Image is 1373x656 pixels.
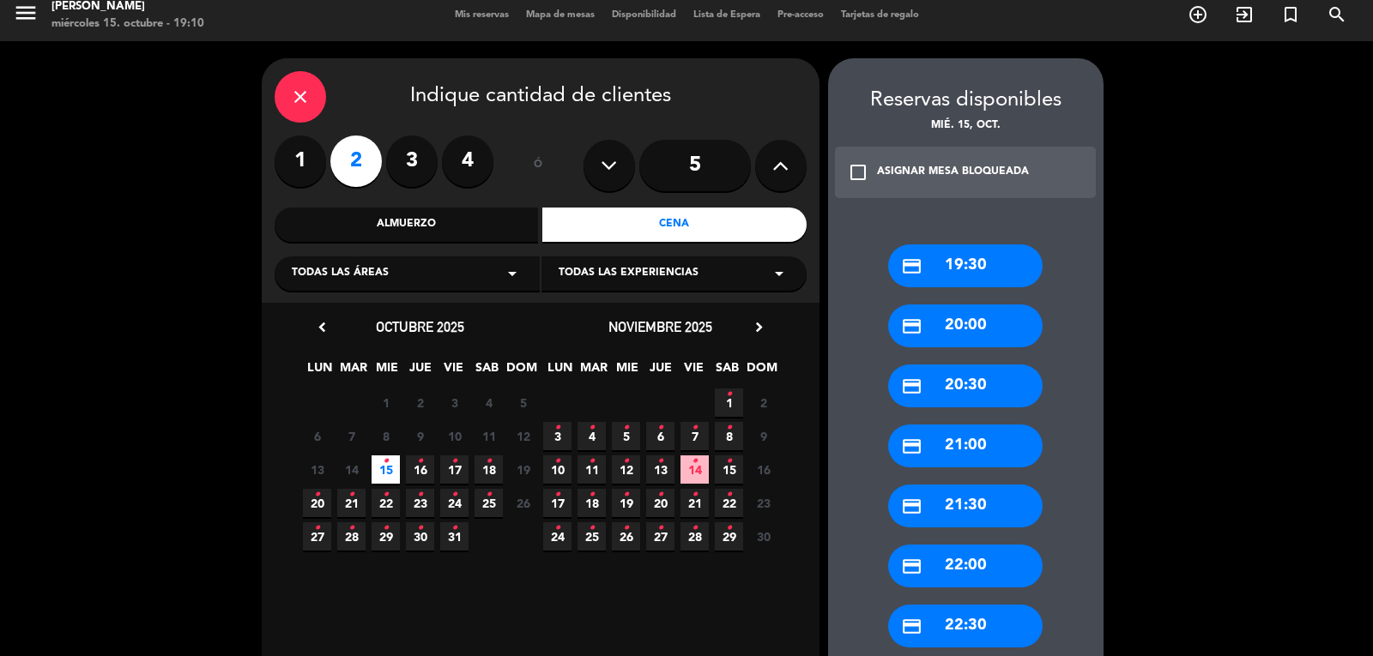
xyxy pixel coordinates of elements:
span: 23 [749,489,777,517]
span: JUE [406,358,434,386]
div: Cena [542,208,807,242]
span: 12 [612,455,640,484]
div: ó [511,135,566,196]
i: • [554,414,560,442]
i: • [417,481,423,509]
span: 7 [680,422,709,450]
i: turned_in_not [1280,4,1301,25]
span: 11 [475,422,503,450]
span: 26 [612,522,640,551]
span: 5 [509,388,537,417]
i: • [726,414,732,442]
i: • [554,481,560,509]
i: exit_to_app [1234,4,1255,25]
i: • [692,414,698,442]
i: • [726,515,732,542]
span: 22 [715,489,743,517]
span: 9 [749,422,777,450]
span: 6 [303,422,331,450]
div: mié. 15, oct. [828,117,1104,135]
span: noviembre 2025 [608,318,712,335]
span: 22 [372,489,400,517]
span: 27 [646,522,674,551]
span: 9 [406,422,434,450]
i: • [348,515,354,542]
i: • [726,448,732,475]
i: • [589,414,595,442]
span: 5 [612,422,640,450]
span: SAB [713,358,741,386]
i: • [726,381,732,408]
span: 30 [406,522,434,551]
label: 2 [330,135,382,187]
i: • [554,515,560,542]
i: • [657,515,663,542]
i: • [657,481,663,509]
span: 30 [749,522,777,551]
div: 19:30 [888,244,1043,287]
div: 21:00 [888,424,1043,467]
span: 7 [337,422,366,450]
span: Mapa de mesas [517,10,603,20]
span: MIE [613,358,641,386]
i: credit_card [901,316,922,337]
span: 3 [440,388,469,417]
div: ASIGNAR MESA BLOQUEADA [877,164,1029,181]
i: • [589,481,595,509]
span: 19 [612,489,640,517]
i: • [657,448,663,475]
i: credit_card [901,376,922,397]
span: 1 [372,388,400,417]
i: • [692,515,698,542]
i: • [726,481,732,509]
i: arrow_drop_down [502,263,523,284]
span: 4 [475,388,503,417]
span: DOM [506,358,535,386]
div: miércoles 15. octubre - 19:10 [51,15,204,33]
label: 1 [275,135,326,187]
span: 31 [440,522,469,551]
i: chevron_right [750,318,768,336]
span: 24 [440,489,469,517]
span: 3 [543,422,572,450]
i: chevron_left [313,318,331,336]
div: 21:30 [888,484,1043,527]
span: octubre 2025 [376,318,464,335]
span: Lista de Espera [685,10,769,20]
i: credit_card [901,256,922,277]
span: 28 [337,522,366,551]
i: • [554,448,560,475]
i: • [623,515,629,542]
span: SAB [473,358,501,386]
span: 17 [543,489,572,517]
span: 29 [715,522,743,551]
span: JUE [646,358,674,386]
span: 26 [509,489,537,517]
i: credit_card [901,556,922,577]
span: Todas las experiencias [559,265,699,282]
span: 15 [372,455,400,484]
label: 4 [442,135,493,187]
span: Tarjetas de regalo [832,10,928,20]
span: Pre-acceso [769,10,832,20]
i: • [623,414,629,442]
span: 18 [578,489,606,517]
i: • [383,481,389,509]
i: • [589,515,595,542]
i: arrow_drop_down [769,263,789,284]
i: credit_card [901,616,922,637]
span: MIE [372,358,401,386]
span: 10 [440,422,469,450]
i: • [623,481,629,509]
span: VIE [439,358,468,386]
span: MAR [579,358,608,386]
span: 2 [406,388,434,417]
i: • [623,448,629,475]
span: DOM [747,358,775,386]
div: Reservas disponibles [828,84,1104,117]
i: • [657,414,663,442]
span: 10 [543,455,572,484]
span: LUN [305,358,334,386]
span: 11 [578,455,606,484]
i: • [451,481,457,509]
